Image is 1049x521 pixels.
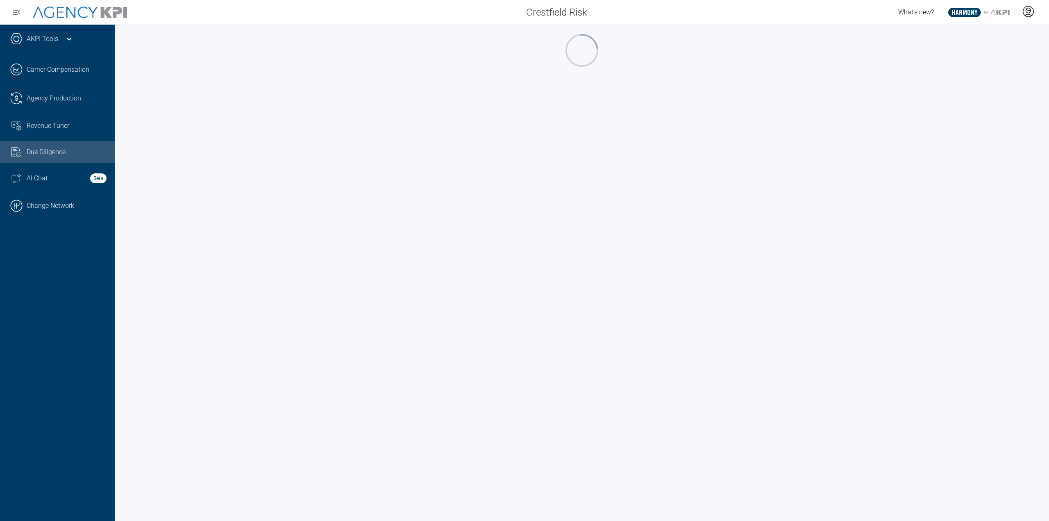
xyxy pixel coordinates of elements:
[33,7,127,18] img: AgencyKPI
[898,8,934,16] span: What's new?
[27,173,48,183] span: AI Chat
[27,93,81,103] span: Agency Production
[27,121,69,131] span: Revenue Tuner
[90,173,107,183] strong: Beta
[27,147,66,157] span: Due Diligence
[27,34,58,44] a: AKPI Tools
[564,33,599,68] div: oval-loading
[526,5,587,20] span: Crestfield Risk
